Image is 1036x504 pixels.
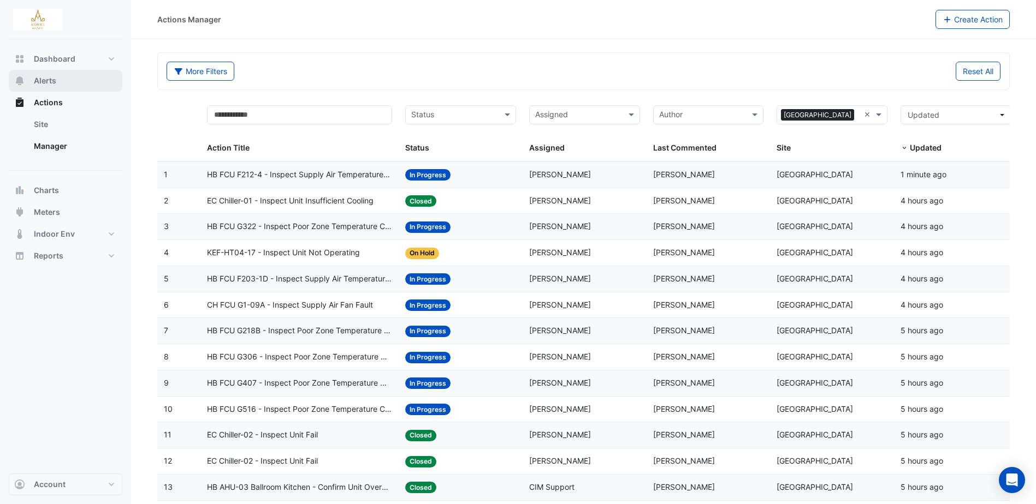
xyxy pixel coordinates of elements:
[164,456,172,465] span: 12
[207,169,392,181] span: HB FCU F212-4 - Inspect Supply Air Temperature Poor Control
[164,378,169,387] span: 9
[9,473,122,495] button: Account
[901,430,943,439] span: 2025-08-27T11:41:05.272
[901,326,943,335] span: 2025-08-27T11:52:14.018
[207,351,392,363] span: HB FCU G306 - Inspect Poor Zone Temperature Control
[529,482,575,491] span: CIM Support
[167,62,234,81] button: More Filters
[207,325,392,337] span: HB FCU G218B - Inspect Poor Zone Temperature Control
[164,221,169,231] span: 3
[901,221,943,231] span: 2025-08-27T12:15:46.352
[9,113,122,161] div: Actions
[405,482,436,493] span: Closed
[34,207,60,218] span: Meters
[207,403,392,416] span: HB FCU G516 - Inspect Poor Zone Temperature Control
[653,143,717,152] span: Last Commented
[653,352,715,361] span: [PERSON_NAME]
[34,53,75,64] span: Dashboard
[529,326,591,335] span: [PERSON_NAME]
[405,169,451,181] span: In Progress
[653,274,715,283] span: [PERSON_NAME]
[529,274,591,283] span: [PERSON_NAME]
[901,196,943,205] span: 2025-08-27T12:16:59.460
[529,404,591,413] span: [PERSON_NAME]
[9,223,122,245] button: Indoor Env
[901,404,943,413] span: 2025-08-27T11:42:37.695
[14,250,25,261] app-icon: Reports
[164,274,169,283] span: 5
[653,404,715,413] span: [PERSON_NAME]
[207,195,374,207] span: EC Chiller-01 - Inspect Unit Insufficient Cooling
[164,170,168,179] span: 1
[9,179,122,201] button: Charts
[653,196,715,205] span: [PERSON_NAME]
[777,378,853,387] span: [GEOGRAPHIC_DATA]
[405,195,436,207] span: Closed
[999,467,1025,493] div: Open Intercom Messenger
[901,105,1011,124] button: Updated
[405,377,451,389] span: In Progress
[405,299,451,311] span: In Progress
[405,326,451,337] span: In Progress
[777,404,853,413] span: [GEOGRAPHIC_DATA]
[910,143,942,152] span: Updated
[405,404,451,415] span: In Progress
[777,352,853,361] span: [GEOGRAPHIC_DATA]
[14,185,25,196] app-icon: Charts
[9,92,122,113] button: Actions
[164,352,169,361] span: 8
[529,170,591,179] span: [PERSON_NAME]
[901,274,943,283] span: 2025-08-27T12:10:25.100
[9,245,122,267] button: Reports
[34,479,66,490] span: Account
[529,143,565,152] span: Assigned
[777,300,853,309] span: [GEOGRAPHIC_DATA]
[936,10,1010,29] button: Create Action
[777,196,853,205] span: [GEOGRAPHIC_DATA]
[164,482,173,491] span: 13
[164,326,168,335] span: 7
[777,456,853,465] span: [GEOGRAPHIC_DATA]
[777,170,853,179] span: [GEOGRAPHIC_DATA]
[13,9,62,31] img: Company Logo
[34,250,63,261] span: Reports
[14,229,25,239] app-icon: Indoor Env
[653,430,715,439] span: [PERSON_NAME]
[529,352,591,361] span: [PERSON_NAME]
[529,378,591,387] span: [PERSON_NAME]
[777,430,853,439] span: [GEOGRAPHIC_DATA]
[405,221,451,233] span: In Progress
[405,248,439,259] span: On Hold
[207,377,392,389] span: HB FCU G407 - Inspect Poor Zone Temperature Control
[14,75,25,86] app-icon: Alerts
[901,378,943,387] span: 2025-08-27T11:42:55.658
[164,300,169,309] span: 6
[653,378,715,387] span: [PERSON_NAME]
[207,143,250,152] span: Action Title
[653,170,715,179] span: [PERSON_NAME]
[777,248,853,257] span: [GEOGRAPHIC_DATA]
[956,62,1001,81] button: Reset All
[9,70,122,92] button: Alerts
[529,430,591,439] span: [PERSON_NAME]
[34,185,59,196] span: Charts
[777,143,791,152] span: Site
[405,430,436,441] span: Closed
[164,248,169,257] span: 4
[529,456,591,465] span: [PERSON_NAME]
[405,352,451,363] span: In Progress
[777,482,853,491] span: [GEOGRAPHIC_DATA]
[653,248,715,257] span: [PERSON_NAME]
[207,247,360,259] span: KEF-HT04-17 - Inspect Unit Not Operating
[777,221,853,231] span: [GEOGRAPHIC_DATA]
[207,273,392,285] span: HB FCU F203-1D - Inspect Supply Air Temperature Poor Control
[529,248,591,257] span: [PERSON_NAME]
[777,274,853,283] span: [GEOGRAPHIC_DATA]
[9,201,122,223] button: Meters
[25,135,122,157] a: Manager
[207,429,318,441] span: EC Chiller-02 - Inspect Unit Fail
[405,456,436,467] span: Closed
[14,207,25,218] app-icon: Meters
[653,326,715,335] span: [PERSON_NAME]
[157,14,221,25] div: Actions Manager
